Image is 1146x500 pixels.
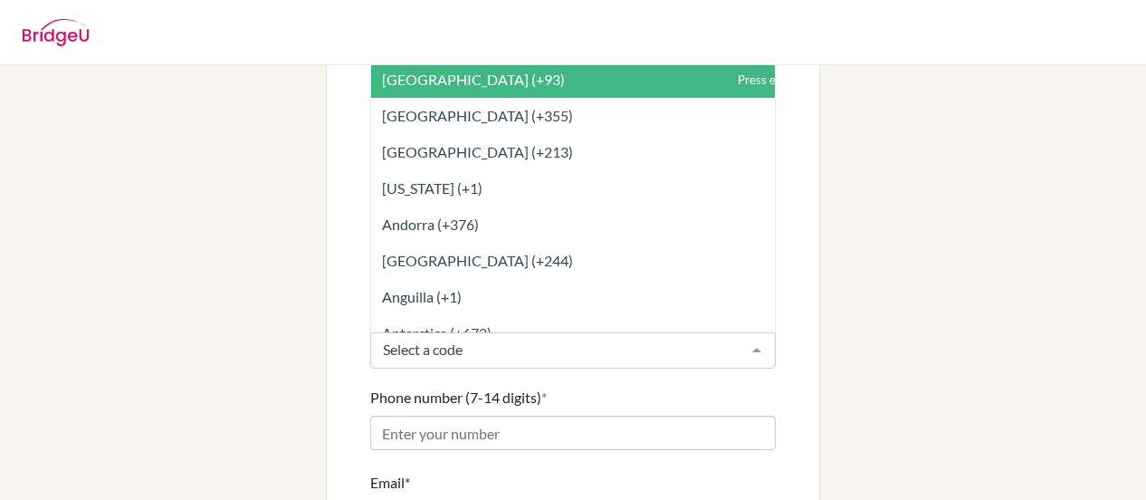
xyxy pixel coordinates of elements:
[382,143,573,160] span: [GEOGRAPHIC_DATA] (+213)
[378,341,739,359] input: Select a code
[382,324,492,341] span: Antarctica (+672)
[22,19,90,46] img: BridgeU logo
[370,472,410,494] label: Email*
[382,71,565,88] span: [GEOGRAPHIC_DATA] (+93)
[382,288,462,305] span: Anguilla (+1)
[382,107,573,124] span: [GEOGRAPHIC_DATA] (+355)
[382,252,573,269] span: [GEOGRAPHIC_DATA] (+244)
[382,216,479,233] span: Andorra (+376)
[370,416,776,450] input: Enter your number
[370,387,547,409] label: Phone number (7-14 digits)
[382,179,482,197] span: [US_STATE] (+1)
